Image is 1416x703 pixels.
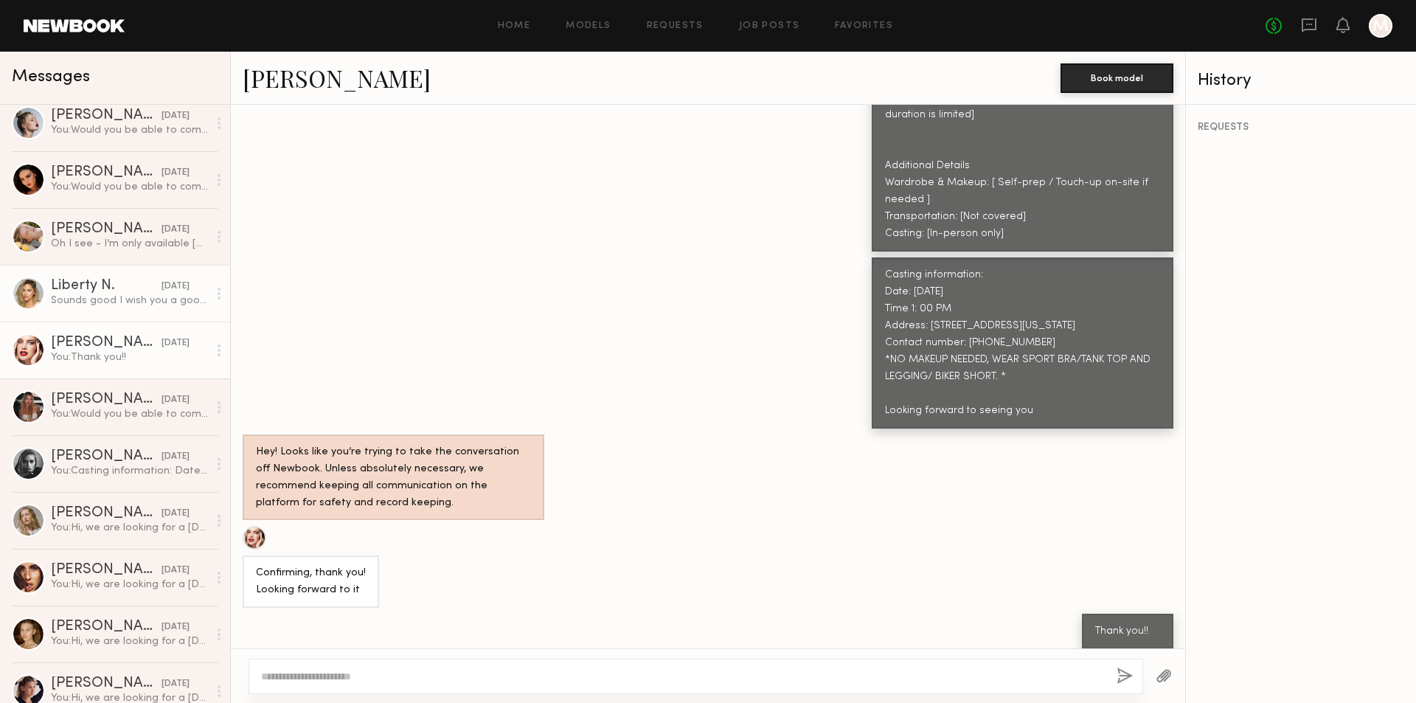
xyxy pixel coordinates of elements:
[12,69,90,86] span: Messages
[162,620,190,634] div: [DATE]
[1095,623,1160,640] div: Thank you!!
[51,350,208,364] div: You: Thank you!!
[739,21,800,31] a: Job Posts
[51,449,162,464] div: [PERSON_NAME]
[835,21,893,31] a: Favorites
[1369,14,1392,38] a: M
[162,450,190,464] div: [DATE]
[162,280,190,294] div: [DATE]
[51,563,162,578] div: [PERSON_NAME]
[1061,71,1173,83] a: Book model
[51,578,208,592] div: You: Hi, we are looking for a [DEMOGRAPHIC_DATA] model to shoot for a hair care appliance product...
[51,521,208,535] div: You: Hi, we are looking for a [DEMOGRAPHIC_DATA] model to shoot for a hair care appliance product...
[256,444,531,512] div: Hey! Looks like you’re trying to take the conversation off Newbook. Unless absolutely necessary, ...
[162,336,190,350] div: [DATE]
[51,620,162,634] div: [PERSON_NAME]
[647,21,704,31] a: Requests
[162,109,190,123] div: [DATE]
[885,267,1160,420] div: Casting information: Date: [DATE] Time 1: 00 PM Address: [STREET_ADDRESS][US_STATE] Contact numbe...
[51,294,208,308] div: Sounds good I wish you a good shoot!
[51,634,208,648] div: You: Hi, we are looking for a [DEMOGRAPHIC_DATA] model to shoot for a hair care appliance product...
[51,108,162,123] div: [PERSON_NAME]
[1198,122,1404,133] div: REQUESTS
[51,180,208,194] div: You: Would you be able to come for the casting [DATE] or next week? Please let me know what date ...
[51,676,162,691] div: [PERSON_NAME]
[51,407,208,421] div: You: Would you be able to come for the casting [DATE] at 10:40 am?
[1198,72,1404,89] div: History
[51,464,208,478] div: You: Casting information: Date: [DATE] Time: 10:50 AM Address: [STREET_ADDRESS][US_STATE] Contact...
[51,165,162,180] div: [PERSON_NAME]
[162,393,190,407] div: [DATE]
[162,677,190,691] div: [DATE]
[498,21,531,31] a: Home
[51,506,162,521] div: [PERSON_NAME]
[162,166,190,180] div: [DATE]
[243,62,431,94] a: [PERSON_NAME]
[51,279,162,294] div: Liberty N.
[256,565,366,599] div: Confirming, thank you! Looking forward to it
[51,123,208,137] div: You: Would you be able to come for the casting [DATE] or next week? Please let me know what date ...
[162,507,190,521] div: [DATE]
[51,392,162,407] div: [PERSON_NAME]
[162,564,190,578] div: [DATE]
[51,237,208,251] div: Oh I see - I’m only available [DATE].. How does that sound? I apologize for my limited availabili...
[51,222,162,237] div: [PERSON_NAME]
[1061,63,1173,93] button: Book model
[51,336,162,350] div: [PERSON_NAME]
[162,223,190,237] div: [DATE]
[566,21,611,31] a: Models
